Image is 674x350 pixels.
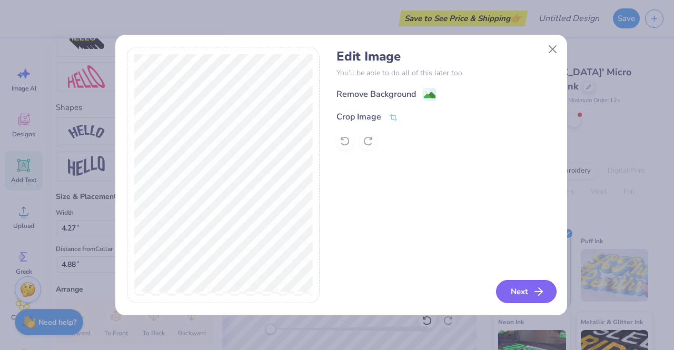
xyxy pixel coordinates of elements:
div: Remove Background [336,88,416,101]
div: Crop Image [336,111,381,123]
h4: Edit Image [336,49,555,64]
button: Next [496,280,557,303]
p: You’ll be able to do all of this later too. [336,67,555,78]
button: Close [542,39,562,59]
